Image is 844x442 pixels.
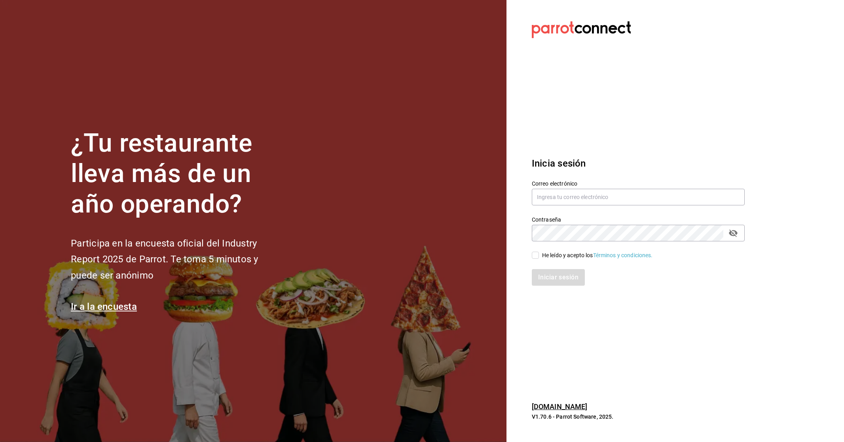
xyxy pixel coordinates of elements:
[726,226,740,240] button: passwordField
[532,156,745,171] h3: Inicia sesión
[532,189,745,205] input: Ingresa tu correo electrónico
[593,252,653,258] a: Términos y condiciones.
[71,235,284,284] h2: Participa en la encuesta oficial del Industry Report 2025 de Parrot. Te toma 5 minutos y puede se...
[71,301,137,312] a: Ir a la encuesta
[71,128,284,219] h1: ¿Tu restaurante lleva más de un año operando?
[532,402,588,411] a: [DOMAIN_NAME]
[532,413,745,421] p: V1.70.6 - Parrot Software, 2025.
[532,217,745,222] label: Contraseña
[532,181,745,186] label: Correo electrónico
[542,251,653,260] div: He leído y acepto los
